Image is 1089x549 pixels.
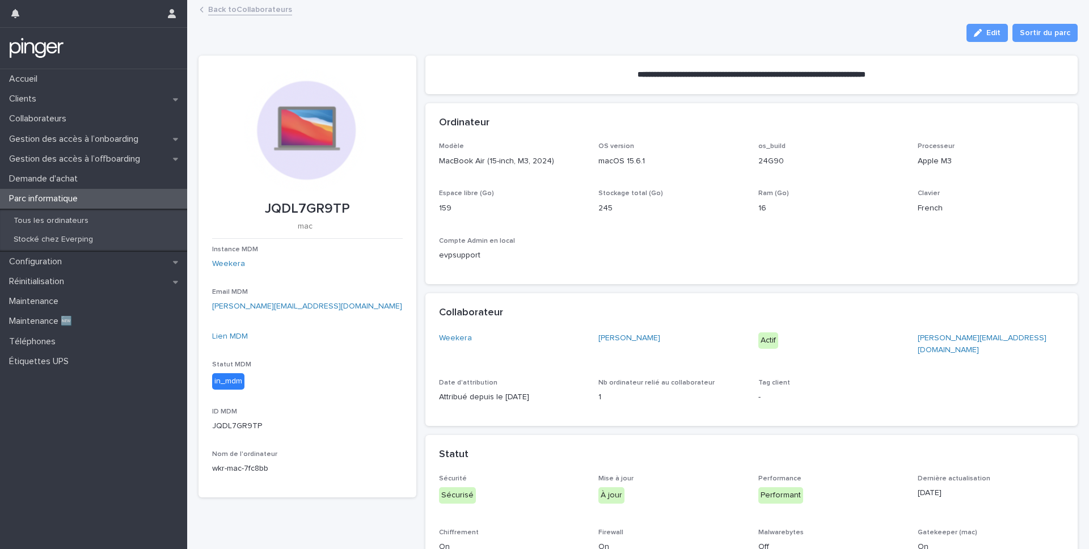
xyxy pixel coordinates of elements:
[918,475,990,482] span: Dernière actualisation
[212,246,258,253] span: Instance MDM
[212,451,277,458] span: Nom de l'ordinateur
[439,250,585,261] p: evpsupport
[439,391,585,403] p: Attribué depuis le [DATE]
[212,463,403,475] p: wkr-mac-7fc8bb
[598,487,624,504] div: À jour
[439,238,515,244] span: Compte Admin en local
[598,202,745,214] p: 245
[439,190,494,197] span: Espace libre (Go)
[598,155,745,167] p: macOS 15.6.1
[208,2,292,15] a: Back toCollaborateurs
[212,201,403,217] p: JQDL7GR9TP
[439,202,585,214] p: 159
[1020,27,1070,39] span: Sortir du parc
[439,143,464,150] span: Modèle
[5,193,87,204] p: Parc informatique
[598,475,634,482] span: Mise à jour
[5,134,147,145] p: Gestion des accès à l’onboarding
[5,74,47,85] p: Accueil
[439,487,476,504] div: Sécurisé
[598,332,660,344] a: [PERSON_NAME]
[212,289,248,295] span: Email MDM
[918,202,1064,214] p: French
[758,529,804,536] span: Malwarebytes
[5,94,45,104] p: Clients
[212,408,237,415] span: ID MDM
[212,302,402,310] a: [PERSON_NAME][EMAIL_ADDRESS][DOMAIN_NAME]
[918,334,1046,354] a: [PERSON_NAME][EMAIL_ADDRESS][DOMAIN_NAME]
[1012,24,1078,42] button: Sortir du parc
[212,332,248,340] a: Lien MDM
[212,258,245,270] a: Weekera
[598,529,623,536] span: Firewall
[758,487,803,504] div: Performant
[5,276,73,287] p: Réinitialisation
[5,235,102,244] p: Stocké chez Everping
[986,29,1001,37] span: Edit
[758,202,905,214] p: 16
[439,155,585,167] p: MacBook Air (15-inch, M3, 2024)
[439,117,489,129] h2: Ordinateur
[9,37,64,60] img: mTgBEunGTSyRkCgitkcU
[598,391,745,403] p: 1
[5,356,78,367] p: Étiquettes UPS
[439,449,468,461] h2: Statut
[212,222,398,231] p: mac
[212,420,403,432] p: JQDL7GR9TP
[5,316,81,327] p: Maintenance 🆕
[5,256,71,267] p: Configuration
[918,529,977,536] span: Gatekeeper (mac)
[212,373,244,390] div: in_mdm
[439,529,479,536] span: Chiffrement
[918,143,955,150] span: Processeur
[918,155,1064,167] p: Apple M3
[5,174,87,184] p: Demande d'achat
[598,379,715,386] span: Nb ordinateur relié au collaborateur
[758,391,905,403] p: -
[5,154,149,164] p: Gestion des accès à l’offboarding
[5,296,67,307] p: Maintenance
[918,190,940,197] span: Clavier
[439,332,472,344] a: Weekera
[212,361,251,368] span: Statut MDM
[439,307,503,319] h2: Collaborateur
[758,379,790,386] span: Tag client
[598,143,634,150] span: OS version
[439,475,467,482] span: Sécurité
[758,143,786,150] span: os_build
[918,487,1064,499] p: [DATE]
[758,155,905,167] p: 24G90
[758,475,801,482] span: Performance
[5,336,65,347] p: Téléphones
[966,24,1008,42] button: Edit
[5,216,98,226] p: Tous les ordinateurs
[439,379,497,386] span: Date d'attribution
[5,113,75,124] p: Collaborateurs
[598,190,663,197] span: Stockage total (Go)
[758,190,789,197] span: Ram (Go)
[758,332,778,349] div: Actif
